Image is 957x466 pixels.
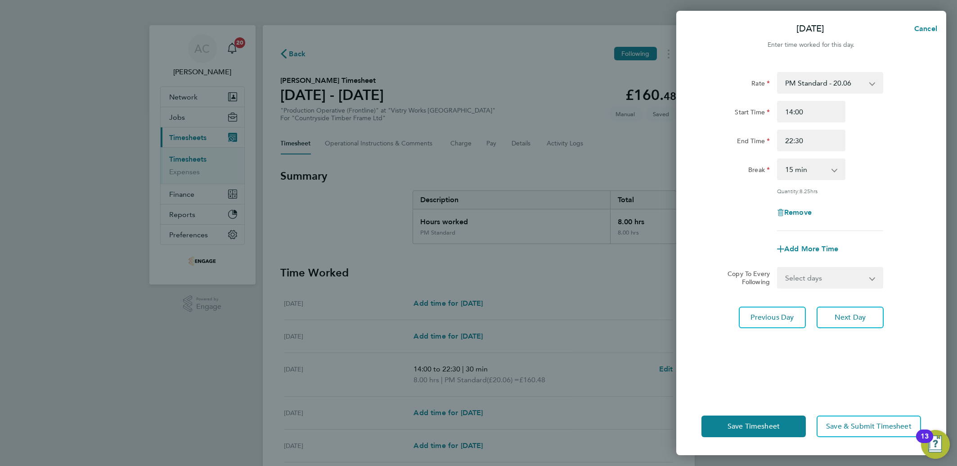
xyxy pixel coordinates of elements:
label: Break [748,166,770,176]
div: Quantity: hrs [777,187,883,195]
button: Cancel [900,20,946,38]
span: Previous Day [751,313,794,322]
button: Remove [777,209,812,216]
button: Open Resource Center, 13 new notifications [921,430,950,459]
button: Previous Day [739,307,806,328]
p: [DATE] [797,23,825,35]
button: Add More Time [777,245,838,253]
button: Save & Submit Timesheet [817,416,921,437]
span: Save & Submit Timesheet [826,422,912,431]
label: Rate [751,79,770,90]
span: Save Timesheet [728,422,780,431]
label: Copy To Every Following [720,270,770,286]
label: End Time [737,137,770,148]
span: Cancel [912,24,937,33]
input: E.g. 08:00 [777,101,845,122]
span: Remove [784,208,812,217]
div: Enter time worked for this day. [676,40,946,50]
span: 8.25 [800,187,810,195]
span: Add More Time [784,244,838,253]
label: Start Time [735,108,770,119]
button: Next Day [817,307,884,328]
button: Save Timesheet [701,416,806,437]
div: 13 [921,436,929,448]
input: E.g. 18:00 [777,130,845,151]
span: Next Day [835,313,866,322]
